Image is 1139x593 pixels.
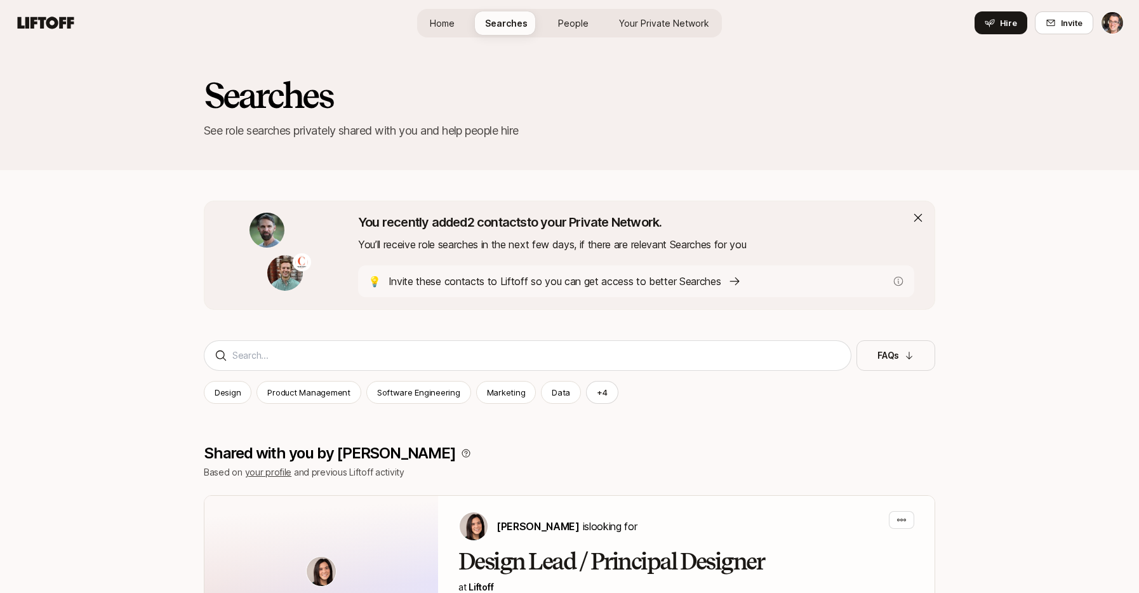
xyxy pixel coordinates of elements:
[1061,17,1082,29] span: Invite
[250,213,285,248] img: 1708355645666
[1102,12,1123,34] img: Eric Smith
[358,213,914,231] p: You recently added 2 contacts to your Private Network.
[307,557,336,586] img: avatar-url
[267,386,350,399] p: Product Management
[420,11,465,35] a: Home
[856,340,935,371] button: FAQs
[877,348,899,363] p: FAQs
[430,17,455,30] span: Home
[469,582,493,592] a: Liftoff
[619,17,709,30] span: Your Private Network
[295,256,308,269] img: Crowdpac logo
[267,255,303,291] img: 1754926529848
[586,381,618,404] button: +4
[1035,11,1093,34] button: Invite
[609,11,719,35] a: Your Private Network
[204,465,935,480] p: Based on and previous Liftoff activity
[460,512,488,540] img: Eleanor Morgan
[368,273,381,290] p: 💡
[389,273,721,290] p: Invite these contacts to Liftoff so you can get access to better Searches
[245,467,292,477] a: your profile
[232,348,841,363] input: Search...
[1000,17,1017,29] span: Hire
[204,122,935,140] p: See role searches privately shared with you and help people hire
[485,17,528,30] span: Searches
[487,386,526,399] p: Marketing
[552,386,570,399] p: Data
[1101,11,1124,34] button: Eric Smith
[548,11,599,35] a: People
[204,76,935,114] h2: Searches
[215,386,241,399] p: Design
[358,236,914,253] p: You’ll receive role searches in the next few days, if there are relevant Searches for you
[496,518,637,535] p: is looking for
[204,444,456,462] p: Shared with you by [PERSON_NAME]
[475,11,538,35] a: Searches
[377,386,460,399] p: Software Engineering
[458,549,914,575] h2: Design Lead / Principal Designer
[558,17,589,30] span: People
[975,11,1027,34] button: Hire
[496,520,580,533] span: [PERSON_NAME]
